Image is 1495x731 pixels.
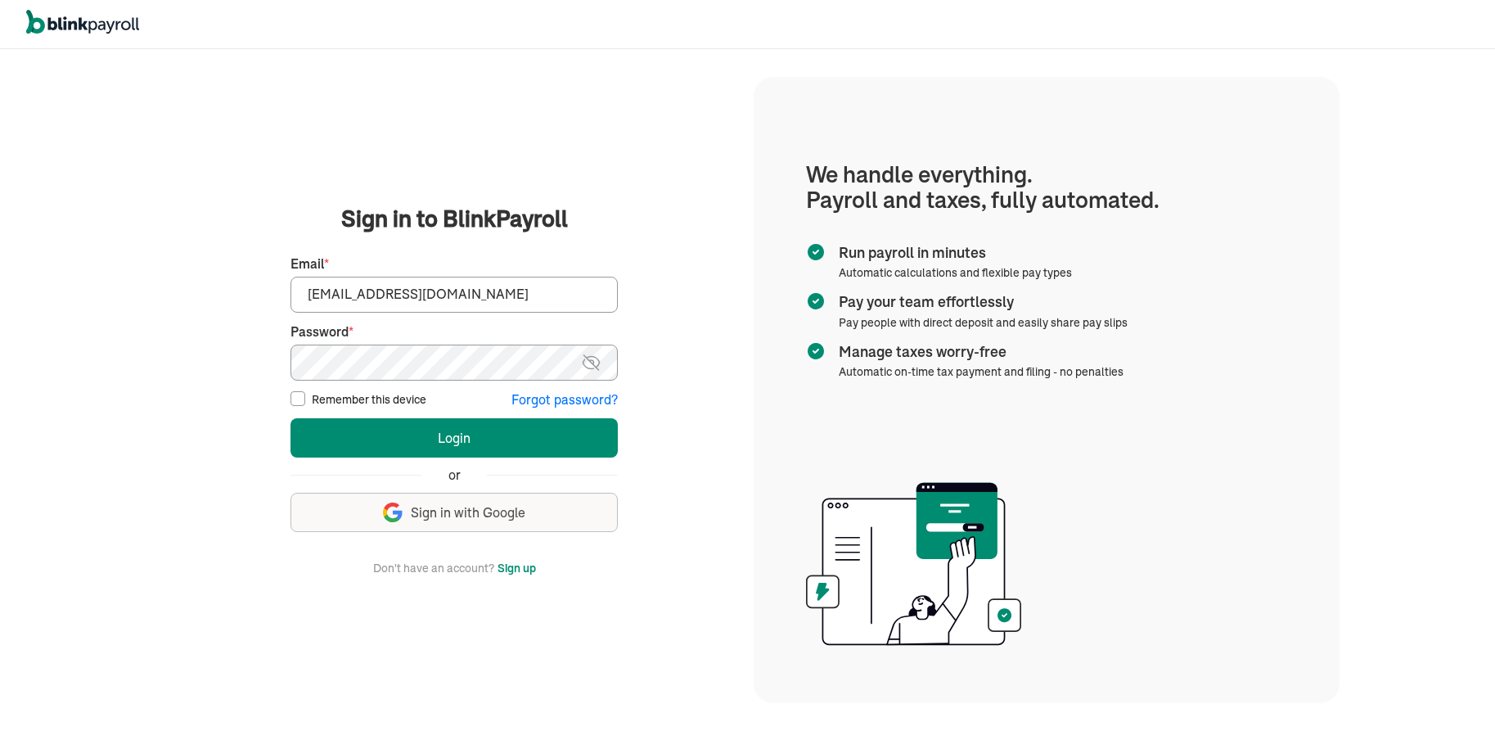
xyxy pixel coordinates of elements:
img: illustration [806,477,1021,651]
span: Manage taxes worry-free [839,341,1117,363]
span: Don't have an account? [373,558,494,578]
span: Automatic calculations and flexible pay types [839,265,1072,280]
h1: We handle everything. Payroll and taxes, fully automated. [806,162,1287,213]
span: Automatic on-time tax payment and filing - no penalties [839,364,1124,379]
button: Sign up [498,558,536,578]
span: Sign in to BlinkPayroll [341,202,568,235]
button: Forgot password? [511,390,618,409]
button: Login [290,418,618,458]
span: Pay people with direct deposit and easily share pay slips [839,315,1128,330]
img: checkmark [806,291,826,311]
button: Sign in with Google [290,493,618,532]
span: Sign in with Google [411,503,525,522]
img: google [383,503,403,522]
img: logo [26,10,139,34]
span: or [448,466,461,485]
label: Email [290,255,618,273]
label: Password [290,323,618,341]
img: checkmark [806,242,826,262]
img: checkmark [806,341,826,361]
span: Pay your team effortlessly [839,291,1121,313]
label: Remember this device [312,391,426,408]
input: Your email address [290,277,618,313]
span: Run payroll in minutes [839,242,1065,264]
img: eye [581,353,601,372]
